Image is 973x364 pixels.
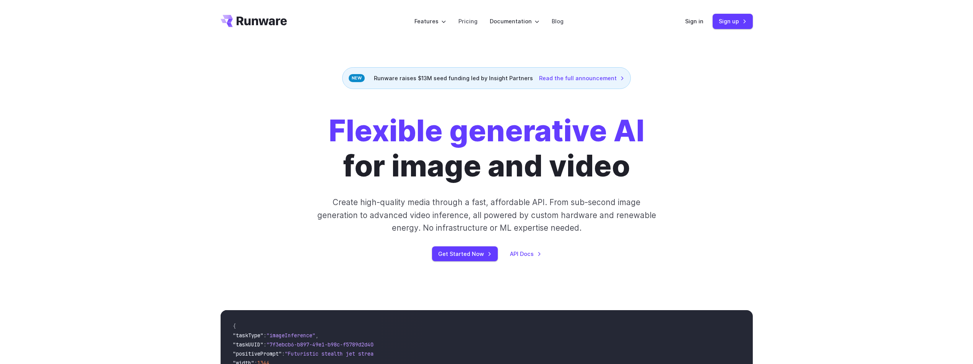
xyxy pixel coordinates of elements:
[539,74,624,83] a: Read the full announcement
[490,17,539,26] label: Documentation
[285,350,563,357] span: "Futuristic stealth jet streaking through a neon-lit cityscape with glowing purple exhaust"
[329,113,645,184] h1: for image and video
[263,332,266,339] span: :
[233,350,282,357] span: "positivePrompt"
[266,332,315,339] span: "imageInference"
[233,323,236,330] span: {
[414,17,446,26] label: Features
[432,246,498,261] a: Get Started Now
[233,341,263,348] span: "taskUUID"
[685,17,703,26] a: Sign in
[713,14,753,29] a: Sign up
[342,67,631,89] div: Runware raises $13M seed funding led by Insight Partners
[263,341,266,348] span: :
[552,17,564,26] a: Blog
[458,17,478,26] a: Pricing
[316,196,657,234] p: Create high-quality media through a fast, affordable API. From sub-second image generation to adv...
[282,350,285,357] span: :
[233,332,263,339] span: "taskType"
[315,332,318,339] span: ,
[329,113,645,149] strong: Flexible generative AI
[221,15,287,27] a: Go to /
[510,249,541,258] a: API Docs
[266,341,383,348] span: "7f3ebcb6-b897-49e1-b98c-f5789d2d40d7"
